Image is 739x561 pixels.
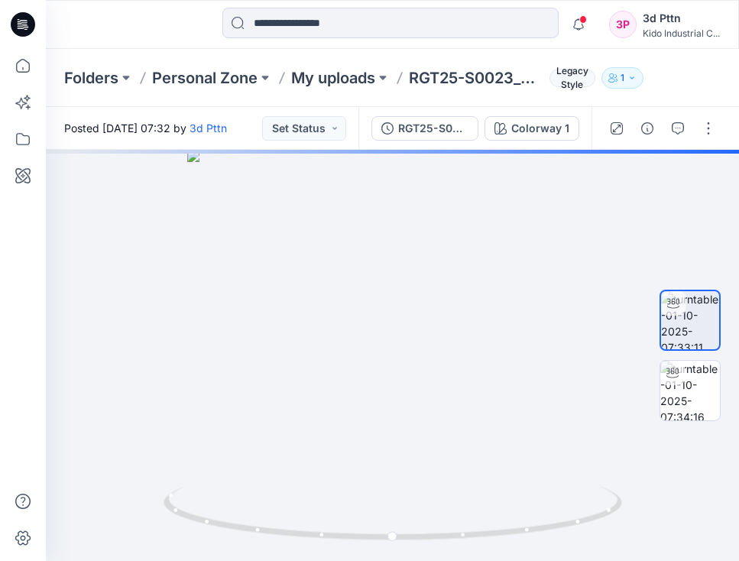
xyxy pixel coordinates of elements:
[543,67,595,89] button: Legacy Style
[609,11,637,38] div: 3P
[549,69,595,87] span: Legacy Style
[398,120,468,137] div: RGT25-S0023_7006682-D LINER
[643,9,720,28] div: 3d Pttn
[661,291,719,349] img: turntable-01-10-2025-07:33:11
[635,116,660,141] button: Details
[190,122,227,135] a: 3d Pttn
[621,70,624,86] p: 1
[601,67,643,89] button: 1
[64,120,227,136] span: Posted [DATE] 07:32 by
[371,116,478,141] button: RGT25-S0023_7006682-D LINER
[152,67,258,89] a: Personal Zone
[485,116,579,141] button: Colorway 1
[64,67,118,89] a: Folders
[660,361,720,420] img: turntable-01-10-2025-07:34:16
[643,28,720,39] div: Kido Industrial C...
[291,67,375,89] a: My uploads
[409,67,543,89] p: RGT25-S0023_7006682-D LINER
[511,120,569,137] div: Colorway 1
